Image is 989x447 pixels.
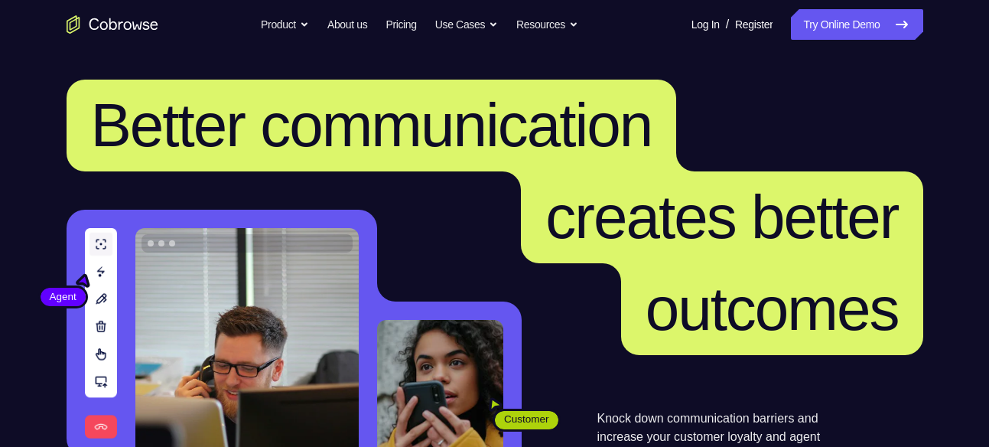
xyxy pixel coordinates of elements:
a: Go to the home page [67,15,158,34]
span: Better communication [91,91,652,159]
a: Log In [691,9,720,40]
span: / [726,15,729,34]
span: creates better [545,183,898,251]
a: About us [327,9,367,40]
a: Try Online Demo [791,9,922,40]
span: outcomes [646,275,899,343]
button: Use Cases [435,9,498,40]
a: Register [735,9,773,40]
a: Pricing [386,9,416,40]
button: Product [261,9,309,40]
button: Resources [516,9,578,40]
